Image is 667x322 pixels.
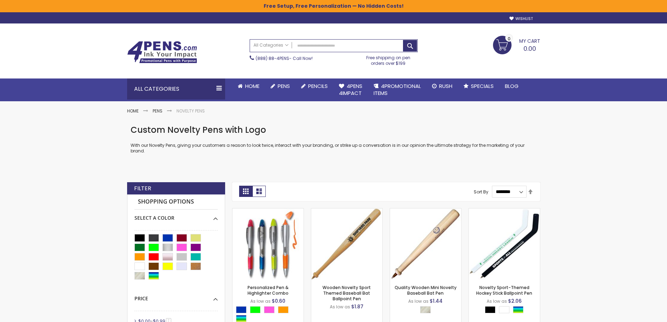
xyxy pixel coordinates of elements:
[508,35,510,42] span: 0
[351,303,363,310] span: $1.87
[250,40,292,51] a: All Categories
[499,78,524,94] a: Blog
[474,189,488,194] label: Sort By
[469,208,540,214] a: Novelty Sport-Themed Hockey Stick Ballpoint Pen
[499,306,509,313] div: White
[509,16,533,21] a: Wishlist
[493,36,540,53] a: 0.00 0
[265,78,296,94] a: Pens
[333,78,368,101] a: 4Pens4impact
[330,304,350,310] span: As low as
[390,208,461,280] img: Quality Wooden Mini Novelty Baseball Bat Pen
[311,208,382,280] img: Wooden Novelty Sport Themed Baseball Bat Ballpoint Pen
[236,315,246,322] div: Assorted
[390,208,461,214] a: Quality Wooden Mini Novelty Baseball Bat Pen
[245,82,259,90] span: Home
[368,78,426,101] a: 4PROMOTIONALITEMS
[239,186,252,197] strong: Grid
[311,208,382,214] a: Wooden Novelty Sport Themed Baseball Bat Ballpoint Pen
[485,306,495,313] div: Black
[256,55,313,61] span: - Call Now!
[253,42,289,48] span: All Categories
[250,298,271,304] span: As low as
[485,306,527,315] div: Select A Color
[476,285,532,296] a: Novelty Sport-Themed Hockey Stick Ballpoint Pen
[131,143,537,154] p: With our Novelty Pens, giving your customers a reason to look twice, interact with your branding,...
[487,298,507,304] span: As low as
[513,306,523,313] div: Assorted
[232,208,304,280] img: Personalized Pen & Highlighter Combo
[131,124,537,136] h1: Custom Novelty Pens with Logo
[322,285,371,302] a: Wooden Novelty Sport Themed Baseball Bat Ballpoint Pen
[359,52,418,66] div: Free shipping on pen orders over $199
[127,108,139,114] a: Home
[505,82,519,90] span: Blog
[232,78,265,94] a: Home
[134,194,218,210] strong: Shopping Options
[176,108,205,114] strong: Novelty Pens
[420,306,431,313] div: Natural Wood
[134,185,151,192] strong: Filter
[439,82,452,90] span: Rush
[374,82,421,97] span: 4PROMOTIONAL ITEMS
[264,306,275,313] div: Pink
[339,82,362,97] span: 4Pens 4impact
[458,78,499,94] a: Specials
[508,297,522,304] span: $2.06
[232,208,304,214] a: Personalized Pen & Highlighter Combo
[250,306,260,313] div: Lime Green
[256,55,289,61] a: (888) 88-4PENS
[469,208,540,280] img: Novelty Sport-Themed Hockey Stick Ballpoint Pen
[471,82,494,90] span: Specials
[308,82,328,90] span: Pencils
[127,41,197,63] img: 4Pens Custom Pens and Promotional Products
[272,297,285,304] span: $0.60
[278,82,290,90] span: Pens
[236,306,246,313] div: Blue
[296,78,333,94] a: Pencils
[134,290,218,302] div: Price
[408,298,429,304] span: As low as
[127,78,225,100] div: All Categories
[426,78,458,94] a: Rush
[420,306,434,315] div: Select A Color
[278,306,289,313] div: Orange
[523,44,536,53] span: 0.00
[395,285,457,296] a: Quality Wooden Mini Novelty Baseball Bat Pen
[430,297,443,304] span: $1.44
[153,108,162,114] a: Pens
[134,210,218,221] div: Select A Color
[248,285,289,296] a: Personalized Pen & Highlighter Combo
